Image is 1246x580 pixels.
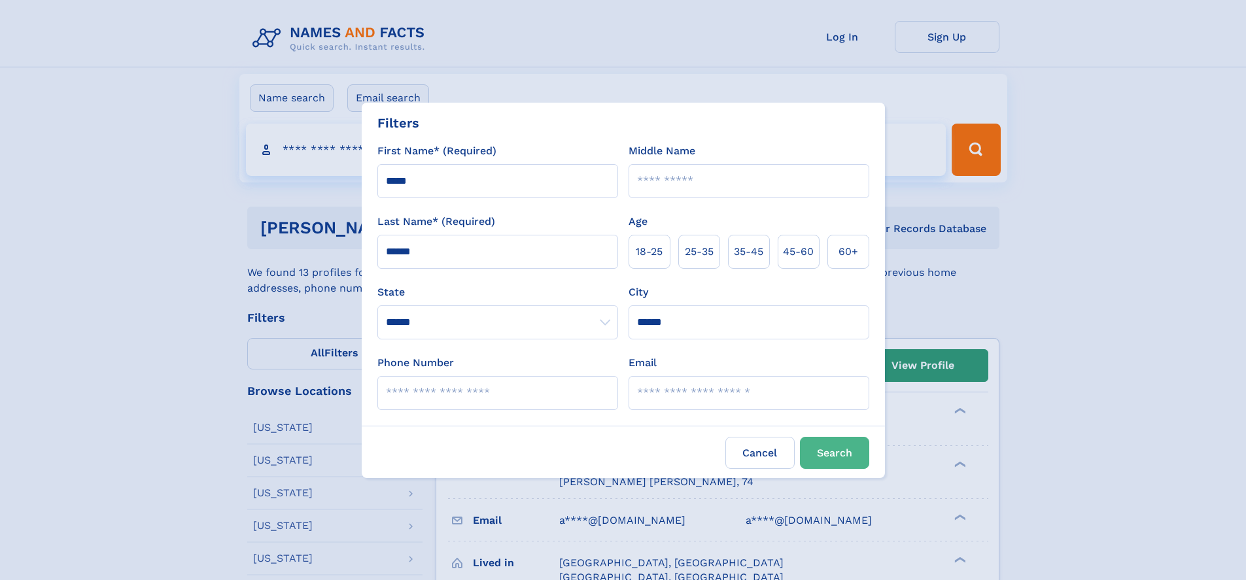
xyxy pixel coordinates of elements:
label: Phone Number [377,355,454,371]
label: Email [629,355,657,371]
label: Last Name* (Required) [377,214,495,230]
label: Age [629,214,648,230]
label: City [629,284,648,300]
label: Cancel [725,437,795,469]
label: First Name* (Required) [377,143,496,159]
span: 35‑45 [734,244,763,260]
button: Search [800,437,869,469]
label: Middle Name [629,143,695,159]
span: 25‑35 [685,244,714,260]
label: State [377,284,618,300]
span: 18‑25 [636,244,663,260]
span: 60+ [839,244,858,260]
div: Filters [377,113,419,133]
span: 45‑60 [783,244,814,260]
